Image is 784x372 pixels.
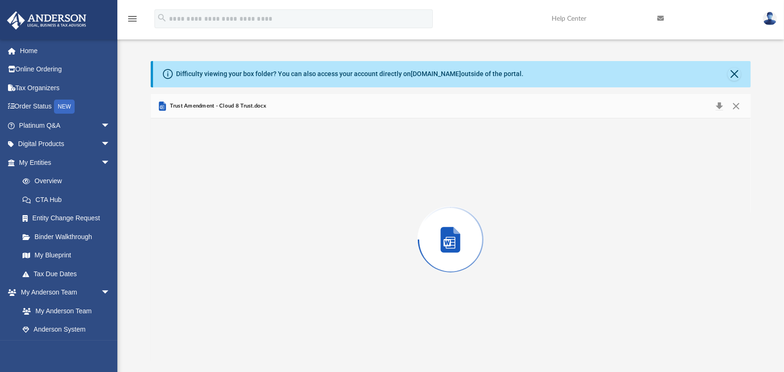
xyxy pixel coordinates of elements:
[411,70,461,77] a: [DOMAIN_NAME]
[711,100,728,113] button: Download
[7,283,120,302] a: My Anderson Teamarrow_drop_down
[13,209,124,228] a: Entity Change Request
[13,339,120,357] a: Client Referrals
[157,13,167,23] i: search
[13,246,120,265] a: My Blueprint
[13,302,115,320] a: My Anderson Team
[101,116,120,135] span: arrow_drop_down
[7,78,124,97] a: Tax Organizers
[7,60,124,79] a: Online Ordering
[101,283,120,302] span: arrow_drop_down
[728,68,741,81] button: Close
[101,153,120,172] span: arrow_drop_down
[7,135,124,154] a: Digital Productsarrow_drop_down
[763,12,777,25] img: User Pic
[127,13,138,24] i: menu
[13,172,124,191] a: Overview
[7,41,124,60] a: Home
[176,69,523,79] div: Difficulty viewing your box folder? You can also access your account directly on outside of the p...
[13,320,120,339] a: Anderson System
[13,190,124,209] a: CTA Hub
[4,11,89,30] img: Anderson Advisors Platinum Portal
[7,116,124,135] a: Platinum Q&Aarrow_drop_down
[151,94,751,361] div: Preview
[127,18,138,24] a: menu
[7,153,124,172] a: My Entitiesarrow_drop_down
[7,97,124,116] a: Order StatusNEW
[13,264,124,283] a: Tax Due Dates
[13,227,124,246] a: Binder Walkthrough
[101,135,120,154] span: arrow_drop_down
[54,100,75,114] div: NEW
[168,102,266,110] span: Trust Amendment - Cloud 8 Trust.docx
[728,100,745,113] button: Close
